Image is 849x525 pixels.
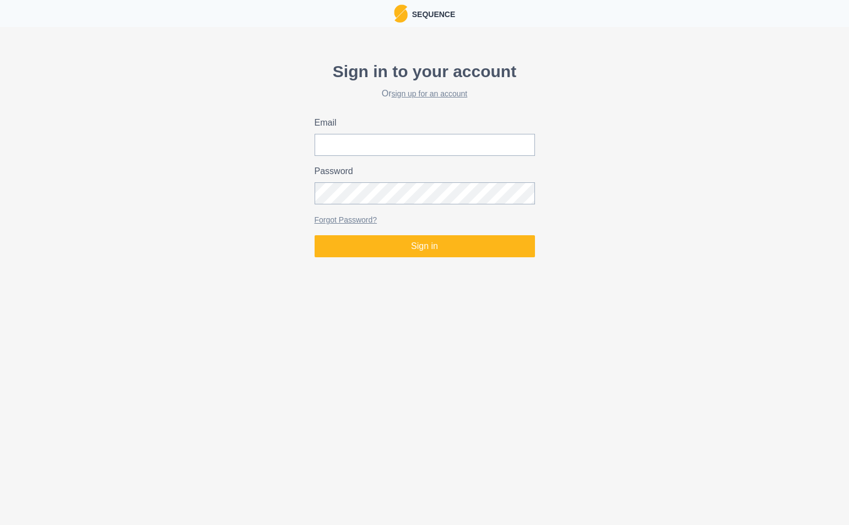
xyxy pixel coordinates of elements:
img: Logo [394,4,408,23]
p: Sign in to your account [315,59,535,84]
p: Sequence [408,7,456,20]
label: Email [315,116,528,129]
a: Forgot Password? [315,215,377,224]
button: Sign in [315,235,535,257]
a: LogoSequence [394,4,456,23]
a: sign up for an account [392,89,468,98]
label: Password [315,165,528,178]
h2: Or [315,88,535,99]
